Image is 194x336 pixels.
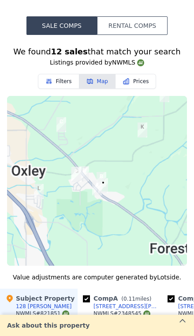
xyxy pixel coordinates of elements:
[118,296,155,302] span: ( miles)
[93,168,110,191] div: 117 Torrey Ln
[16,303,71,310] div: 128 [PERSON_NAME]
[67,164,84,186] div: 130 Newaukum Village Dr
[5,294,75,303] div: Subject Property
[62,310,69,317] img: NWMLS Logo
[134,119,151,141] div: 349 Yates Rd
[137,59,144,66] img: NWMLS Logo
[53,114,70,136] div: 105 Mooreland Dr
[30,180,47,202] div: 122 Goldmyer Dr
[83,294,155,303] div: Comp A
[95,175,112,197] div: 128 Trevor Ln
[143,310,150,317] img: NWMLS Logo
[16,310,69,317] div: NWMLS # 821851
[123,296,135,302] span: 0.11
[79,74,116,89] button: Map
[68,163,85,185] div: 128 Newaukum Village Dr
[51,47,87,56] strong: 12 sales
[93,303,157,310] div: [STREET_ADDRESS][PERSON_NAME]
[116,74,157,89] button: Prices
[89,177,105,199] div: 3080 Jackson Hwy Apt B
[2,321,95,330] div: Ask about this property
[97,16,168,35] button: Rental Comps
[83,303,157,310] a: [STREET_ADDRESS][PERSON_NAME]
[76,163,93,185] div: 202 Abram Ln
[38,74,79,89] button: Filters
[93,310,150,317] div: NWMLS # 2348545
[26,16,97,35] button: Sale Comps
